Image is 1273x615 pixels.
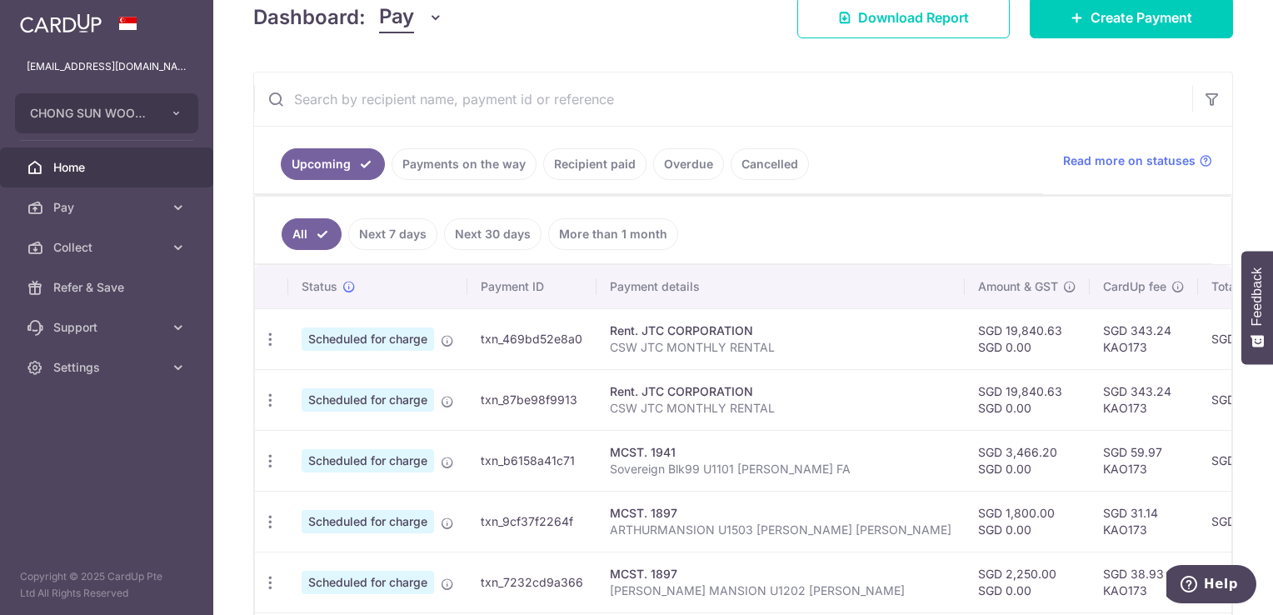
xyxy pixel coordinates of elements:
[1063,152,1196,169] span: Read more on statuses
[965,552,1090,612] td: SGD 2,250.00 SGD 0.00
[302,278,337,295] span: Status
[1241,251,1273,364] button: Feedback - Show survey
[1090,308,1198,369] td: SGD 343.24 KAO173
[610,505,951,522] div: MCST. 1897
[467,552,597,612] td: txn_7232cd9a366
[1103,278,1166,295] span: CardUp fee
[653,148,724,180] a: Overdue
[282,218,342,250] a: All
[610,339,951,356] p: CSW JTC MONTHLY RENTAL
[965,308,1090,369] td: SGD 19,840.63 SGD 0.00
[302,510,434,533] span: Scheduled for charge
[548,218,678,250] a: More than 1 month
[302,571,434,594] span: Scheduled for charge
[444,218,542,250] a: Next 30 days
[467,308,597,369] td: txn_469bd52e8a0
[467,265,597,308] th: Payment ID
[53,279,163,296] span: Refer & Save
[1091,7,1192,27] span: Create Payment
[978,278,1058,295] span: Amount & GST
[467,491,597,552] td: txn_9cf37f2264f
[731,148,809,180] a: Cancelled
[610,383,951,400] div: Rent. JTC CORPORATION
[1063,152,1212,169] a: Read more on statuses
[302,449,434,472] span: Scheduled for charge
[348,218,437,250] a: Next 7 days
[610,444,951,461] div: MCST. 1941
[610,322,951,339] div: Rent. JTC CORPORATION
[965,369,1090,430] td: SGD 19,840.63 SGD 0.00
[858,7,969,27] span: Download Report
[610,582,951,599] p: [PERSON_NAME] MANSION U1202 [PERSON_NAME]
[965,430,1090,491] td: SGD 3,466.20 SGD 0.00
[27,58,187,75] p: [EMAIL_ADDRESS][DOMAIN_NAME]
[379,2,443,33] button: Pay
[253,2,366,32] h4: Dashboard:
[1166,565,1256,607] iframe: Opens a widget where you can find more information
[467,430,597,491] td: txn_b6158a41c71
[610,566,951,582] div: MCST. 1897
[610,461,951,477] p: Sovereign Blk99 U1101 [PERSON_NAME] FA
[379,2,414,33] span: Pay
[1090,369,1198,430] td: SGD 343.24 KAO173
[53,319,163,336] span: Support
[281,148,385,180] a: Upcoming
[53,359,163,376] span: Settings
[392,148,537,180] a: Payments on the way
[1090,430,1198,491] td: SGD 59.97 KAO173
[53,239,163,256] span: Collect
[302,388,434,412] span: Scheduled for charge
[302,327,434,351] span: Scheduled for charge
[1211,278,1266,295] span: Total amt.
[597,265,965,308] th: Payment details
[965,491,1090,552] td: SGD 1,800.00 SGD 0.00
[53,199,163,216] span: Pay
[610,400,951,417] p: CSW JTC MONTHLY RENTAL
[15,93,198,133] button: CHONG SUN WOOD PRODUCTS PTE LTD
[467,369,597,430] td: txn_87be98f9913
[1090,552,1198,612] td: SGD 38.93 KAO173
[254,72,1192,126] input: Search by recipient name, payment id or reference
[53,159,163,176] span: Home
[610,522,951,538] p: ARTHURMANSION U1503 [PERSON_NAME] [PERSON_NAME]
[1250,267,1265,326] span: Feedback
[20,13,102,33] img: CardUp
[1090,491,1198,552] td: SGD 31.14 KAO173
[543,148,646,180] a: Recipient paid
[30,105,153,122] span: CHONG SUN WOOD PRODUCTS PTE LTD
